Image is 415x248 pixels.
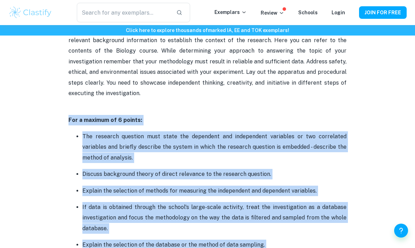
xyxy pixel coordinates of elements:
button: JOIN FOR FREE [359,6,407,19]
h6: Click here to explore thousands of marked IA, EE and TOK exemplars ! [1,26,414,34]
p: Review [261,9,284,17]
a: Schools [298,10,318,15]
button: Help and Feedback [394,224,408,238]
p: The research question must state the dependent and independent variables or two correlated variab... [82,131,347,163]
p: Exemplars [214,8,247,16]
img: Clastify logo [8,6,52,20]
a: Login [332,10,345,15]
span: This criterion is about showing how well you have thought out and planned your research for the I... [68,16,348,96]
input: Search for any exemplars... [77,3,171,22]
p: Explain the selection of methods for measuring the independent and dependent variables. [82,186,347,196]
p: If data is obtained through the school's large-scale activity, treat the investigation as a datab... [82,202,347,234]
p: Discuss background theory of direct relevance to the research question. [82,169,347,179]
strong: For a maximum of 6 points: [68,117,142,123]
